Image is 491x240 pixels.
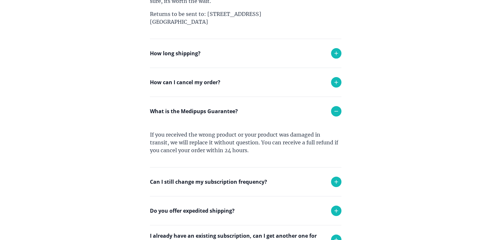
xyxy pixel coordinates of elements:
[150,196,341,230] div: Yes you can. Simply reach out to support and we will adjust your monthly deliveries!
[150,107,238,115] p: What is the Medipups Guarantee?
[150,68,341,94] div: Each order takes 1-2 business days to be delivered.
[150,207,235,215] p: Do you offer expedited shipping?
[150,10,341,26] p: Returns to be sent to: [STREET_ADDRESS] [GEOGRAPHIC_DATA]
[150,78,220,86] p: How can I cancel my order?
[150,49,201,57] p: How long shipping?
[150,97,341,154] div: Any refund request and cancellation are subject to approval and turn around time is 24-48 hours. ...
[150,178,267,186] p: Can I still change my subscription frequency?
[150,126,341,167] div: If you received the wrong product or your product was damaged in transit, we will replace it with...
